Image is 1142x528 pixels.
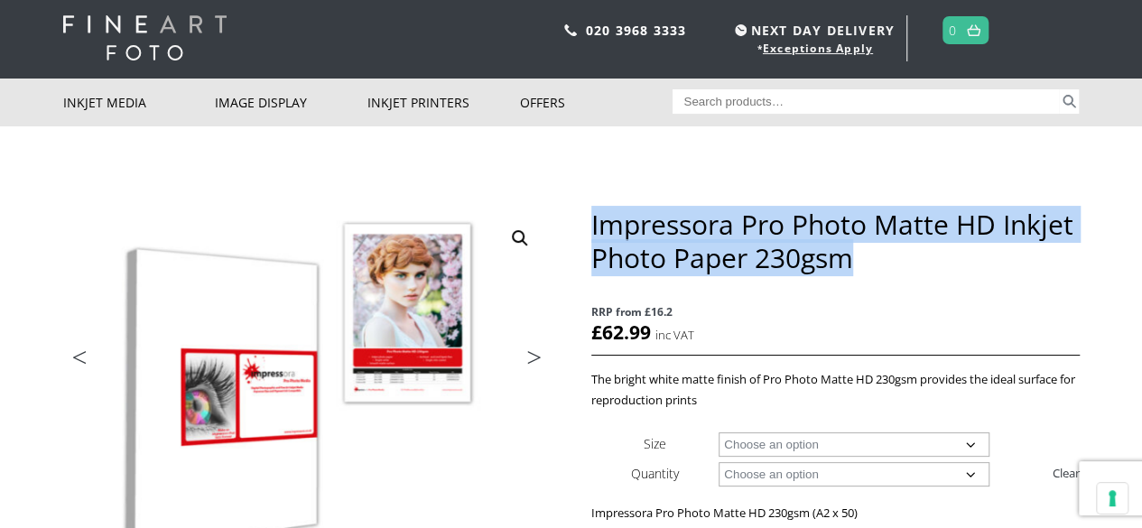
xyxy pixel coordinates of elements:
a: Inkjet Media [63,79,216,126]
p: Impressora Pro Photo Matte HD 230gsm (A2 x 50) [591,503,1079,523]
img: time.svg [735,24,747,36]
a: Exceptions Apply [763,41,873,56]
a: Offers [520,79,673,126]
input: Search products… [673,89,1059,114]
bdi: 62.99 [591,320,651,345]
button: Your consent preferences for tracking technologies [1097,483,1128,514]
a: Clear options [1053,459,1080,487]
img: logo-white.svg [63,15,227,60]
button: Search [1059,89,1080,114]
a: 020 3968 3333 [586,22,687,39]
label: Size [644,435,666,452]
span: £ [591,320,602,345]
img: phone.svg [564,24,577,36]
a: Image Display [215,79,367,126]
h1: Impressora Pro Photo Matte HD Inkjet Photo Paper 230gsm [591,208,1079,274]
span: NEXT DAY DELIVERY [730,20,895,41]
img: basket.svg [967,24,980,36]
a: 0 [949,17,957,43]
label: Quantity [631,465,679,482]
a: View full-screen image gallery [504,222,536,255]
span: RRP from £16.2 [591,301,1079,322]
a: Inkjet Printers [367,79,520,126]
p: The bright white matte finish of Pro Photo Matte HD 230gsm provides the ideal surface for reprodu... [591,369,1079,411]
